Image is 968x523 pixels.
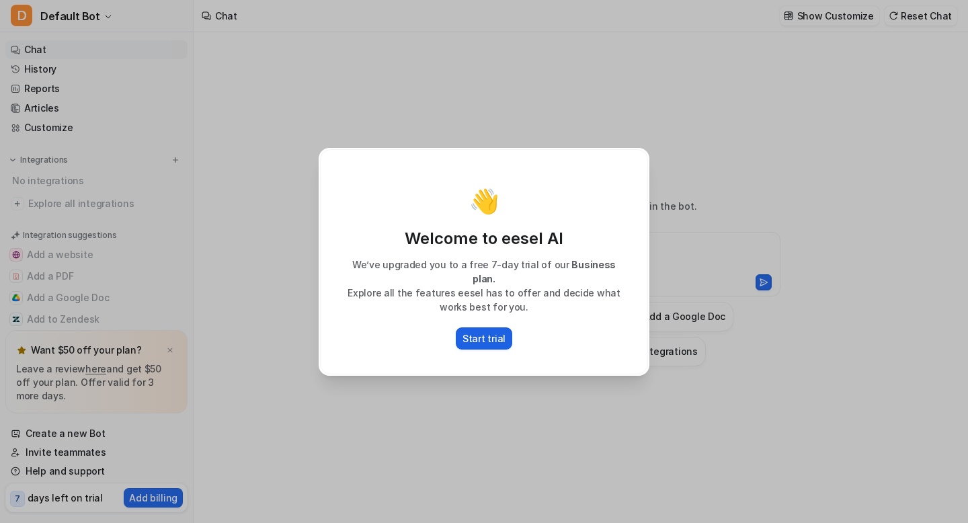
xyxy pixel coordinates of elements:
p: Start trial [462,331,506,346]
button: Start trial [456,327,512,350]
p: We’ve upgraded you to a free 7-day trial of our [334,257,634,286]
p: Explore all the features eesel has to offer and decide what works best for you. [334,286,634,314]
p: Welcome to eesel AI [334,228,634,249]
p: 👋 [469,188,499,214]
